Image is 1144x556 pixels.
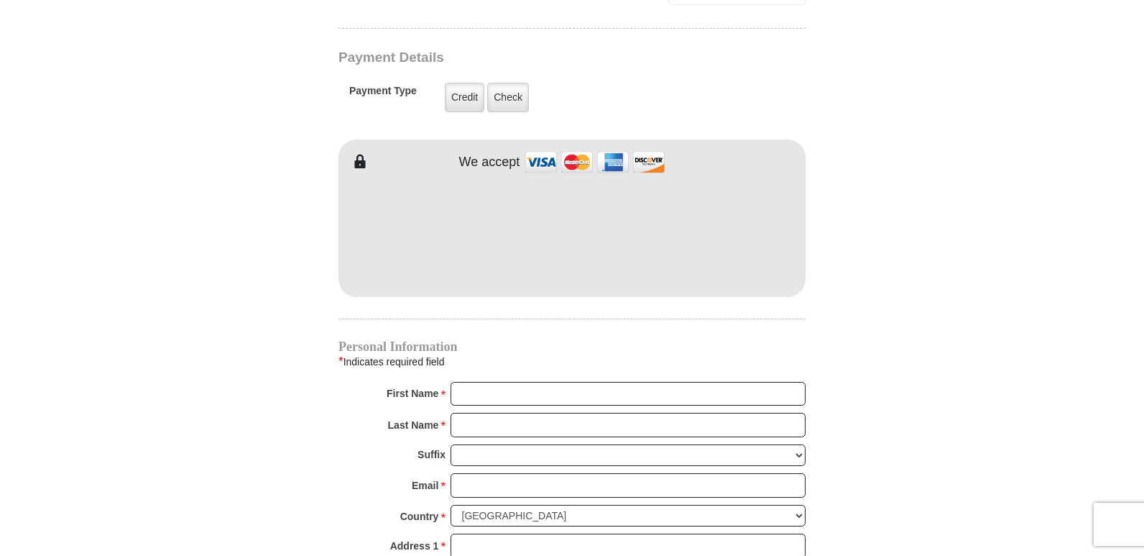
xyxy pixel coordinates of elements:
label: Credit [445,83,484,112]
h4: Personal Information [338,341,806,352]
strong: Country [400,506,439,527]
strong: Email [412,475,438,496]
strong: Last Name [388,415,439,435]
strong: Address 1 [390,536,439,556]
img: credit cards accepted [523,147,667,178]
h5: Payment Type [349,85,417,104]
label: Check [487,83,529,112]
strong: Suffix [418,445,446,465]
h4: We accept [459,155,520,170]
strong: First Name [387,383,438,404]
div: Indicates required field [338,352,806,371]
h3: Payment Details [338,50,705,66]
